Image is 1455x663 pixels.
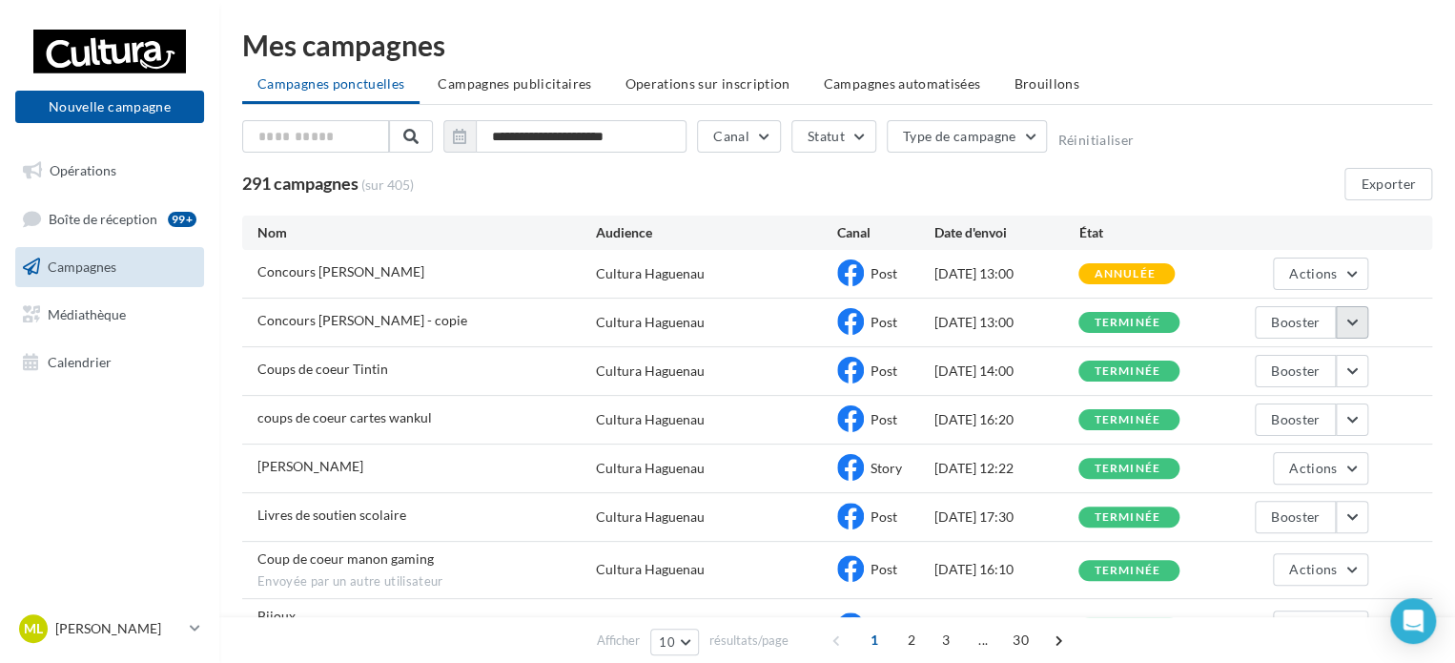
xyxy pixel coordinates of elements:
div: Cultura Haguenau [596,410,705,429]
div: [DATE] 14:00 [933,362,1078,381]
span: Brouillons [1014,75,1079,92]
div: Mes campagnes [242,31,1432,59]
a: Boîte de réception99+ [11,198,208,239]
div: 99+ [168,212,196,227]
div: terminée [1094,511,1160,524]
span: Boîte de réception [49,210,157,226]
div: [DATE] 16:20 [933,410,1078,429]
span: Bijoux [257,608,296,624]
div: [DATE] 13:00 [933,313,1078,332]
button: Canal [697,120,781,153]
span: Philippe boxho [257,458,363,474]
div: terminée [1094,565,1160,577]
button: Nouvelle campagne [15,91,204,123]
span: Campagnes automatisées [824,75,981,92]
p: [PERSON_NAME] [55,619,182,638]
span: Operations sur inscription [625,75,789,92]
button: Exporter [1344,168,1432,200]
span: ML [24,619,43,638]
div: Nom [257,223,596,242]
span: Post [871,508,897,525]
div: [DATE] 16:10 [933,560,1078,579]
div: Cultura Haguenau [596,362,705,381]
span: Post [871,561,897,577]
button: Booster [1255,404,1336,436]
div: Audience [596,223,837,242]
div: [DATE] 17:30 [933,508,1078,527]
span: 1 [859,625,890,655]
button: Actions [1273,258,1368,290]
div: terminée [1094,414,1160,426]
div: État [1078,223,1223,242]
span: Post [871,314,897,330]
span: (sur 405) [361,176,414,195]
div: terminée [1094,317,1160,329]
div: Canal [837,223,933,242]
span: Opérations [50,162,116,178]
span: Concours Lorcana - copie [257,312,467,328]
span: 2 [896,625,927,655]
span: 3 [931,625,961,655]
span: Actions [1289,265,1337,281]
span: Actions [1289,460,1337,476]
div: Cultura Haguenau [596,313,705,332]
span: Campagnes [48,259,116,275]
div: Open Intercom Messenger [1390,598,1436,644]
span: Post [871,363,897,379]
a: ML [PERSON_NAME] [15,611,204,647]
a: Opérations [11,151,208,191]
div: Cultura Haguenau [596,459,705,478]
div: [DATE] 13:00 [933,264,1078,283]
span: Concours Lorcana [257,263,424,280]
a: Campagnes [11,247,208,287]
div: terminée [1094,463,1160,475]
span: Campagnes publicitaires [438,75,591,92]
button: Booster [1255,355,1336,387]
button: Type de campagne [887,120,1048,153]
span: Médiathèque [48,306,126,322]
span: 291 campagnes [242,173,359,194]
button: Booster [1255,306,1336,339]
span: Calendrier [48,353,112,369]
span: ... [968,625,998,655]
button: Actions [1273,553,1368,586]
button: Statut [791,120,876,153]
span: 30 [1005,625,1036,655]
span: Envoyée par un autre utilisateur [257,573,596,590]
span: Story [871,460,902,476]
button: Actions [1273,611,1368,643]
div: annulée [1094,268,1155,280]
div: Cultura Haguenau [596,560,705,579]
div: Cultura Haguenau [596,264,705,283]
div: Cultura Haguenau [596,508,705,527]
a: Calendrier [11,342,208,383]
button: Réinitialiser [1057,133,1134,148]
span: coups de coeur cartes wankul [257,409,432,425]
div: [DATE] 12:22 [933,459,1078,478]
span: Post [871,411,897,427]
button: Booster [1255,501,1336,533]
span: 10 [659,634,675,650]
span: Livres de soutien scolaire [257,507,406,523]
button: 10 [650,629,699,655]
span: Post [871,265,897,281]
button: Actions [1273,452,1368,485]
div: terminée [1094,365,1160,378]
span: Actions [1289,561,1337,577]
span: Coup de coeur manon gaming [257,550,434,567]
div: Date d'envoi [933,223,1078,242]
span: résultats/page [709,632,789,650]
a: Médiathèque [11,295,208,335]
span: Afficher [597,632,640,650]
span: Coups de coeur Tintin [257,361,388,377]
